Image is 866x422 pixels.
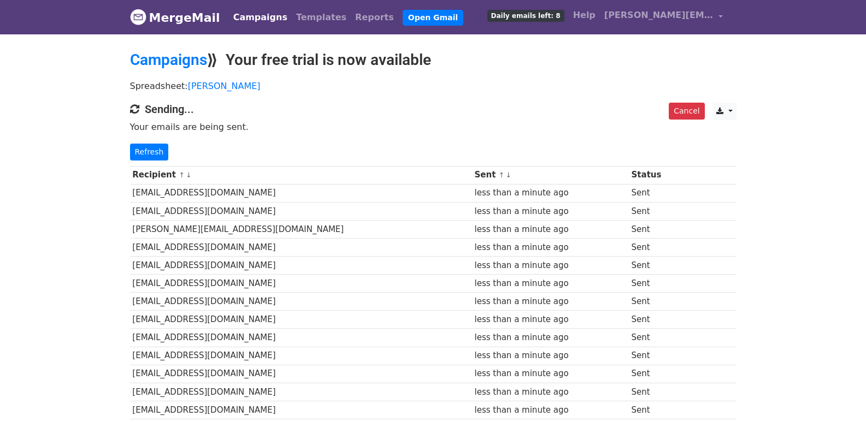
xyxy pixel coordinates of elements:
[629,365,685,383] td: Sent
[505,171,511,179] a: ↓
[474,331,626,344] div: less than a minute ago
[474,241,626,254] div: less than a minute ago
[629,238,685,256] td: Sent
[130,51,207,69] a: Campaigns
[474,367,626,380] div: less than a minute ago
[130,365,472,383] td: [EMAIL_ADDRESS][DOMAIN_NAME]
[130,293,472,311] td: [EMAIL_ADDRESS][DOMAIN_NAME]
[130,347,472,365] td: [EMAIL_ADDRESS][DOMAIN_NAME]
[229,7,292,28] a: Campaigns
[600,4,728,30] a: [PERSON_NAME][EMAIL_ADDRESS][DOMAIN_NAME]
[483,4,569,26] a: Daily emails left: 8
[499,171,505,179] a: ↑
[474,313,626,326] div: less than a minute ago
[186,171,192,179] a: ↓
[130,311,472,329] td: [EMAIL_ADDRESS][DOMAIN_NAME]
[130,401,472,419] td: [EMAIL_ADDRESS][DOMAIN_NAME]
[351,7,398,28] a: Reports
[188,81,261,91] a: [PERSON_NAME]
[130,257,472,275] td: [EMAIL_ADDRESS][DOMAIN_NAME]
[130,220,472,238] td: [PERSON_NAME][EMAIL_ADDRESS][DOMAIN_NAME]
[474,386,626,399] div: less than a minute ago
[569,4,600,26] a: Help
[669,103,704,120] a: Cancel
[629,202,685,220] td: Sent
[130,275,472,293] td: [EMAIL_ADDRESS][DOMAIN_NAME]
[179,171,185,179] a: ↑
[130,202,472,220] td: [EMAIL_ADDRESS][DOMAIN_NAME]
[604,9,714,22] span: [PERSON_NAME][EMAIL_ADDRESS][DOMAIN_NAME]
[130,184,472,202] td: [EMAIL_ADDRESS][DOMAIN_NAME]
[474,187,626,199] div: less than a minute ago
[130,80,737,92] p: Spreadsheet:
[474,349,626,362] div: less than a minute ago
[130,166,472,184] th: Recipient
[629,401,685,419] td: Sent
[403,10,463,26] a: Open Gmail
[130,51,737,69] h2: ⟫ Your free trial is now available
[130,383,472,401] td: [EMAIL_ADDRESS][DOMAIN_NAME]
[629,184,685,202] td: Sent
[487,10,564,22] span: Daily emails left: 8
[474,259,626,272] div: less than a minute ago
[629,257,685,275] td: Sent
[130,103,737,116] h4: Sending...
[629,166,685,184] th: Status
[130,329,472,347] td: [EMAIL_ADDRESS][DOMAIN_NAME]
[130,9,146,25] img: MergeMail logo
[474,295,626,308] div: less than a minute ago
[629,383,685,401] td: Sent
[629,275,685,293] td: Sent
[130,121,737,133] p: Your emails are being sent.
[130,6,220,29] a: MergeMail
[474,205,626,218] div: less than a minute ago
[292,7,351,28] a: Templates
[629,293,685,311] td: Sent
[474,404,626,417] div: less than a minute ago
[629,329,685,347] td: Sent
[474,223,626,236] div: less than a minute ago
[474,277,626,290] div: less than a minute ago
[629,347,685,365] td: Sent
[629,220,685,238] td: Sent
[130,238,472,256] td: [EMAIL_ADDRESS][DOMAIN_NAME]
[629,311,685,329] td: Sent
[472,166,629,184] th: Sent
[130,144,169,161] a: Refresh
